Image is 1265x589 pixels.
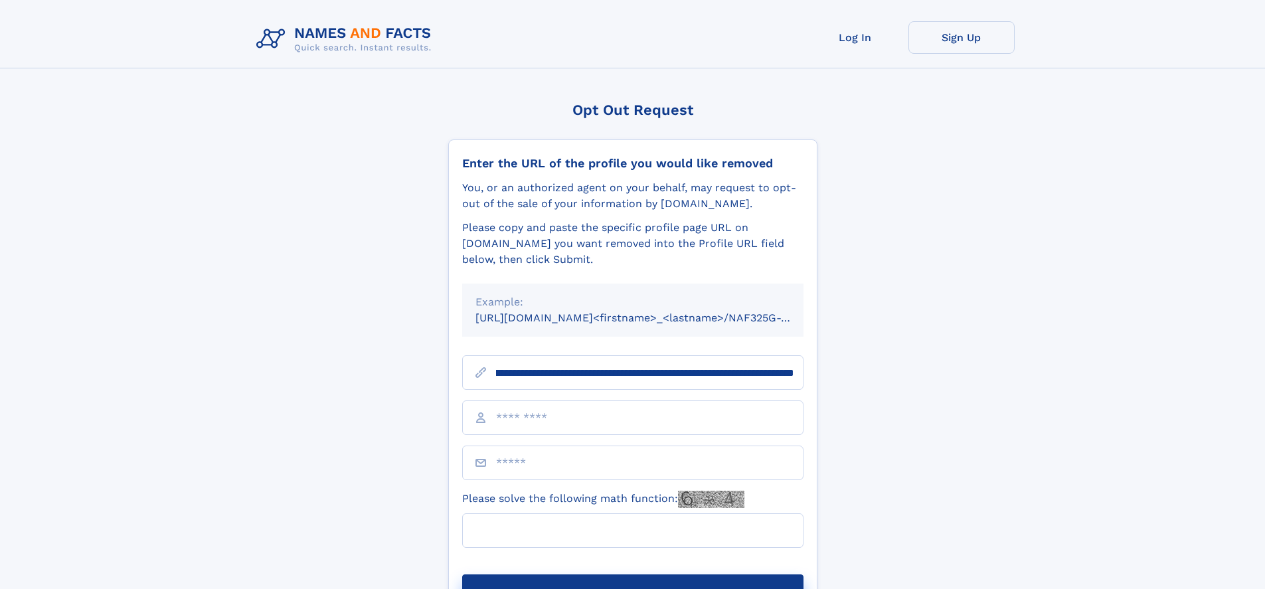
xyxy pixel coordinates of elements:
[462,491,744,508] label: Please solve the following math function:
[908,21,1015,54] a: Sign Up
[475,311,829,324] small: [URL][DOMAIN_NAME]<firstname>_<lastname>/NAF325G-xxxxxxxx
[462,156,803,171] div: Enter the URL of the profile you would like removed
[251,21,442,57] img: Logo Names and Facts
[448,102,817,118] div: Opt Out Request
[462,220,803,268] div: Please copy and paste the specific profile page URL on [DOMAIN_NAME] you want removed into the Pr...
[802,21,908,54] a: Log In
[475,294,790,310] div: Example:
[462,180,803,212] div: You, or an authorized agent on your behalf, may request to opt-out of the sale of your informatio...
